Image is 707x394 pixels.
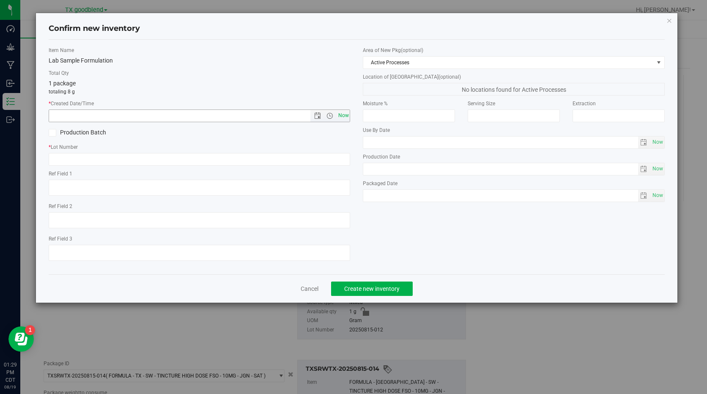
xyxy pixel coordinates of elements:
[363,47,664,54] label: Area of New Pkg
[573,100,665,107] label: Extraction
[8,326,34,352] iframe: Resource center
[363,100,455,107] label: Moisture %
[468,100,560,107] label: Serving Size
[344,285,400,292] span: Create new inventory
[49,143,350,151] label: Lot Number
[638,137,650,148] span: select
[650,137,664,148] span: select
[323,112,337,119] span: Open the time view
[49,56,350,65] div: Lab Sample Formulation
[25,325,35,335] iframe: Resource center unread badge
[363,73,664,81] label: Location of [GEOGRAPHIC_DATA]
[49,202,350,210] label: Ref Field 2
[401,47,423,53] span: (optional)
[363,180,664,187] label: Packaged Date
[638,190,650,202] span: select
[650,189,665,202] span: Set Current date
[363,126,664,134] label: Use By Date
[650,190,664,202] span: select
[363,57,653,68] span: Active Processes
[331,282,413,296] button: Create new inventory
[49,100,350,107] label: Created Date/Time
[650,163,665,175] span: Set Current date
[49,23,140,34] h4: Confirm new inventory
[49,128,193,137] label: Production Batch
[650,136,665,148] span: Set Current date
[49,80,76,87] span: 1 package
[336,109,351,122] span: Set Current date
[310,112,325,119] span: Open the date view
[363,153,664,161] label: Production Date
[363,83,664,96] span: No locations found for Active Processes
[49,69,350,77] label: Total Qty
[49,88,350,96] p: totaling 8 g
[438,74,461,80] span: (optional)
[49,47,350,54] label: Item Name
[301,285,318,293] a: Cancel
[49,170,350,178] label: Ref Field 1
[638,163,650,175] span: select
[650,163,664,175] span: select
[49,235,350,243] label: Ref Field 3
